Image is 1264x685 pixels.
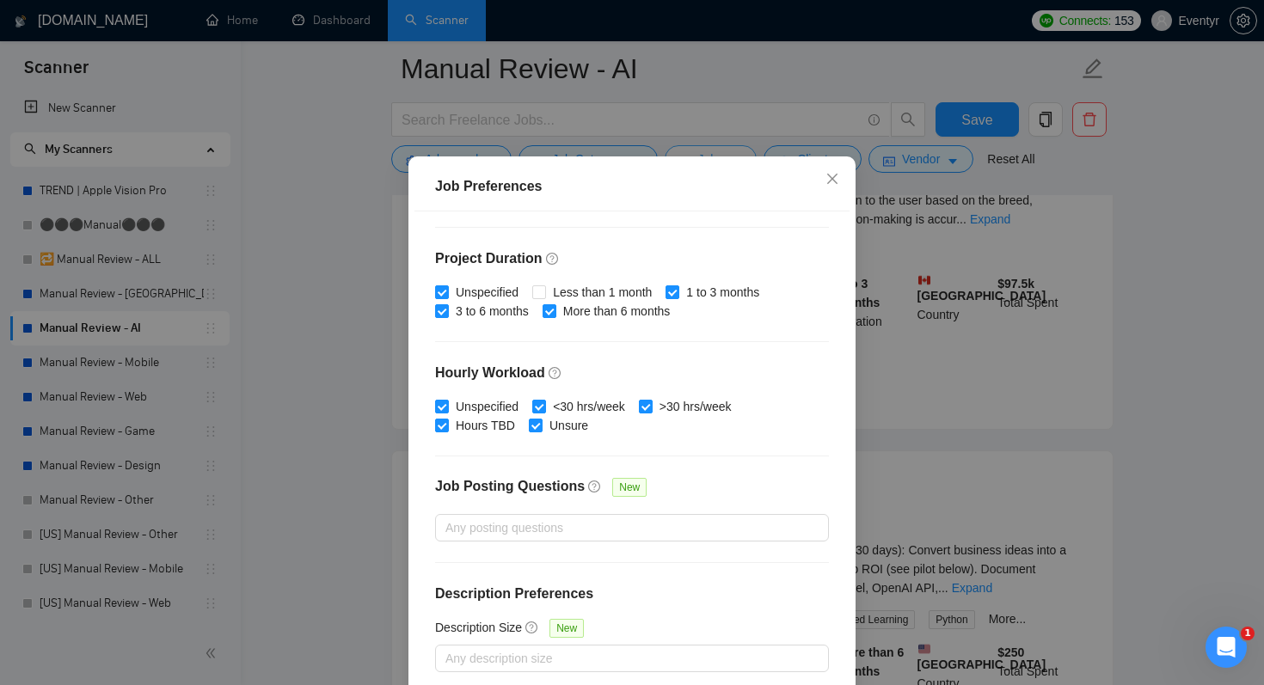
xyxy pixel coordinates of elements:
[435,618,522,637] h5: Description Size
[556,302,678,321] span: More than 6 months
[653,397,739,416] span: >30 hrs/week
[449,302,536,321] span: 3 to 6 months
[1206,627,1247,668] iframe: Intercom live chat
[525,621,539,634] span: question-circle
[435,363,829,383] h4: Hourly Workload
[449,416,522,435] span: Hours TBD
[546,397,632,416] span: <30 hrs/week
[435,476,585,497] h4: Job Posting Questions
[435,584,829,604] h4: Description Preferences
[449,397,525,416] span: Unspecified
[1241,627,1255,640] span: 1
[549,619,584,638] span: New
[546,283,659,302] span: Less than 1 month
[435,248,829,269] h4: Project Duration
[549,366,562,380] span: question-circle
[612,478,647,497] span: New
[825,172,839,186] span: close
[809,156,856,203] button: Close
[543,416,595,435] span: Unsure
[679,283,766,302] span: 1 to 3 months
[435,176,829,197] div: Job Preferences
[546,252,560,266] span: question-circle
[449,283,525,302] span: Unspecified
[588,480,602,493] span: question-circle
